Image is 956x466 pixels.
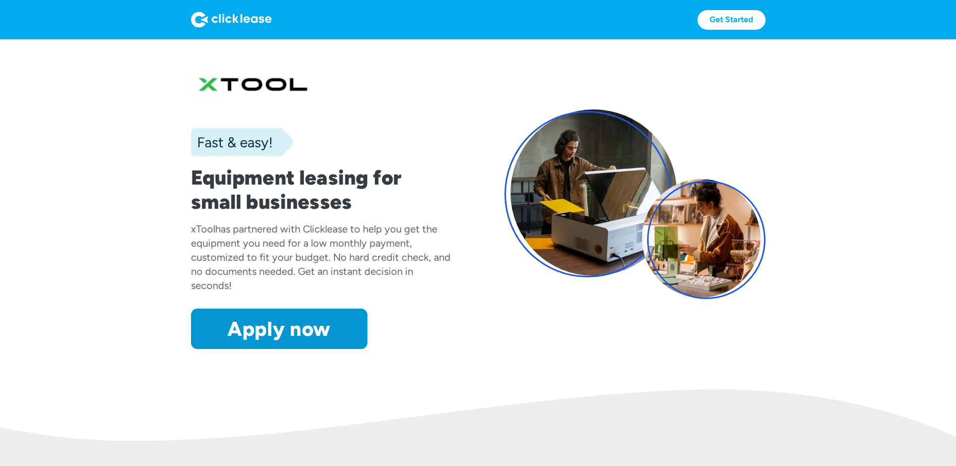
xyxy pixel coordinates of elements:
[191,309,367,349] a: Apply now
[191,12,272,28] img: Logo
[697,10,766,30] a: Get Started
[191,165,452,214] h1: Equipment leasing for small businesses
[191,132,273,152] div: Fast & easy!
[191,223,451,292] div: has partnered with Clicklease to help you get the equipment you need for a low monthly payment, c...
[191,223,215,235] div: xTool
